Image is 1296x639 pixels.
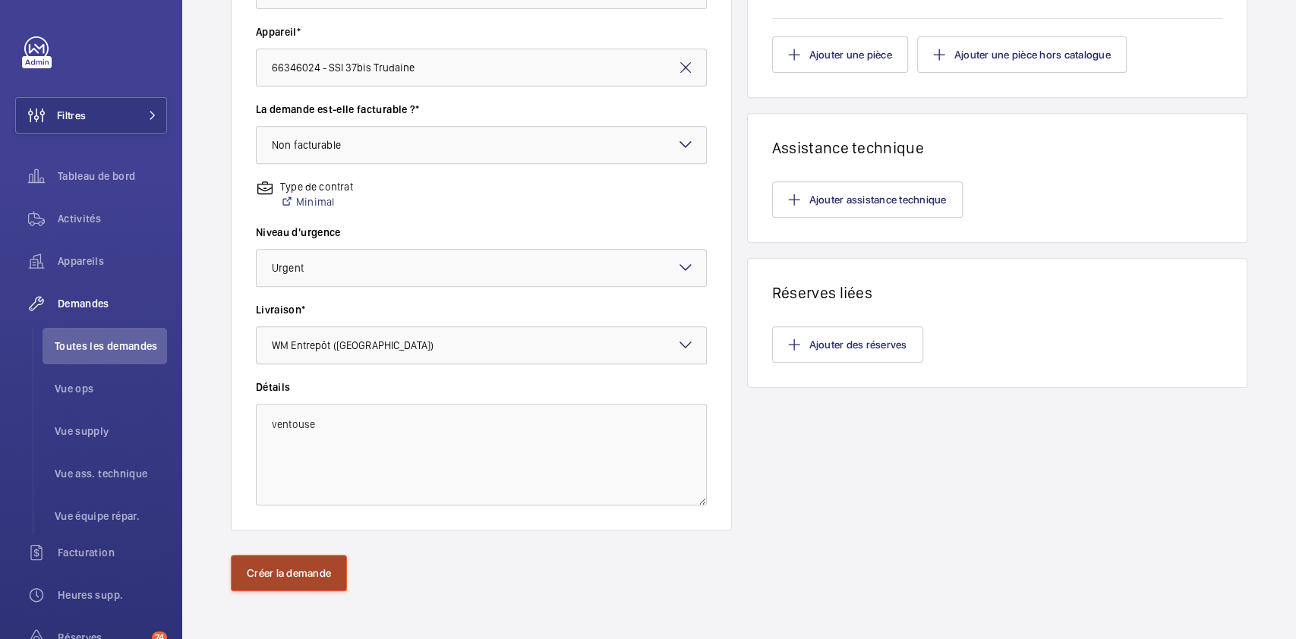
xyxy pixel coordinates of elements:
[55,508,167,524] span: Vue équipe répar.
[57,108,86,123] span: Filtres
[772,181,963,218] button: Ajouter assistance technique
[58,296,167,311] span: Demandes
[272,139,341,151] span: Non facturable
[58,545,167,560] span: Facturation
[256,102,707,117] label: La demande est-elle facturable ?*
[272,339,434,351] span: WM Entrepôt ([GEOGRAPHIC_DATA])
[772,283,1223,302] h1: Réserves liées
[256,379,707,395] label: Détails
[58,211,167,226] span: Activités
[55,423,167,439] span: Vue supply
[55,338,167,354] span: Toutes les demandes
[15,97,167,134] button: Filtres
[231,555,347,591] button: Créer la demande
[58,168,167,184] span: Tableau de bord
[256,302,707,317] label: Livraison*
[256,49,707,87] input: Entrez l'appareil
[772,36,908,73] button: Ajouter une pièce
[772,326,923,363] button: Ajouter des réserves
[772,138,1223,157] h1: Assistance technique
[280,194,353,209] a: Minimal
[280,179,353,194] p: Type de contrat
[272,262,304,274] span: Urgent
[256,24,707,39] label: Appareil*
[256,225,707,240] label: Niveau d'urgence
[58,253,167,269] span: Appareils
[55,381,167,396] span: Vue ops
[917,36,1127,73] button: Ajouter une pièce hors catalogue
[58,587,167,603] span: Heures supp.
[55,466,167,481] span: Vue ass. technique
